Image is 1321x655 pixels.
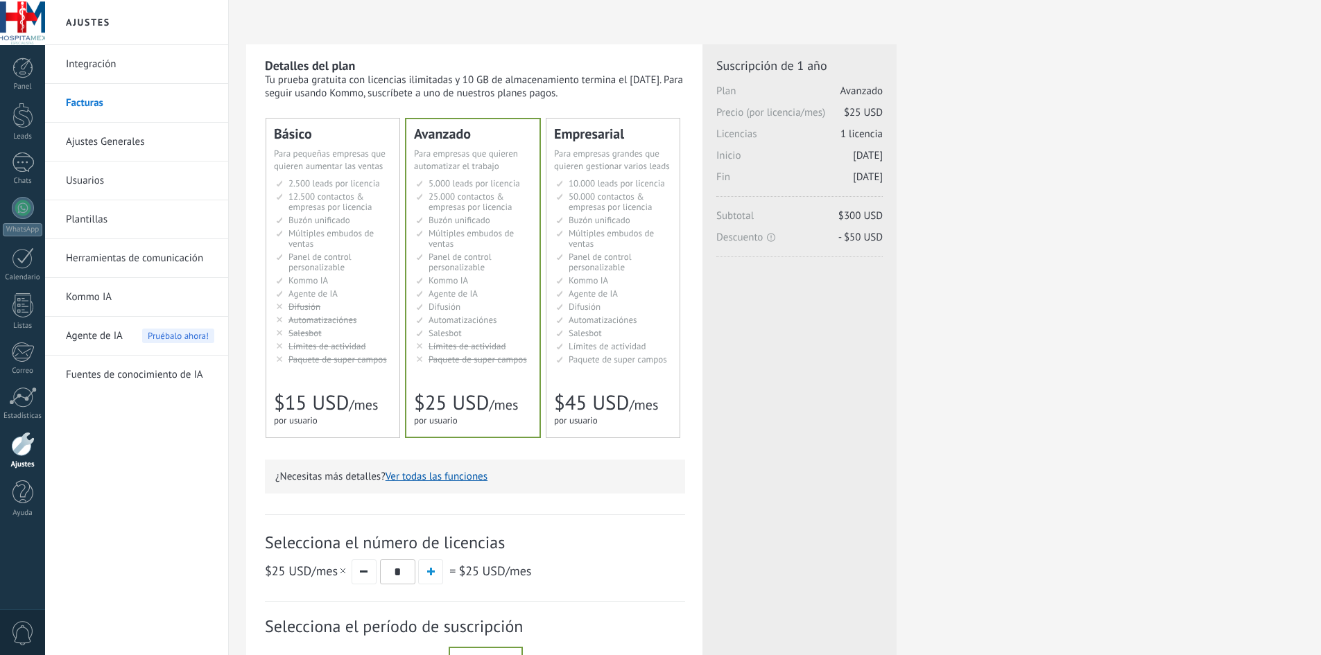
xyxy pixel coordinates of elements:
span: 2.500 leads por licencia [288,177,380,189]
div: Ayuda [3,509,43,518]
span: 5.000 leads por licencia [429,177,520,189]
span: Automatizaciónes [288,314,357,326]
li: Fuentes de conocimiento de IA [45,356,228,394]
span: Kommo IA [429,274,468,286]
span: Fin [716,171,883,192]
span: Para empresas que quieren automatizar el trabajo [414,148,518,172]
span: [DATE] [853,149,883,162]
span: Difusión [569,301,601,313]
span: Descuento [716,231,883,244]
div: Empresarial [554,127,672,141]
div: Estadísticas [3,412,43,421]
span: Kommo IA [288,274,328,286]
div: Panel [3,82,43,91]
span: Suscripción de 1 año [716,58,883,73]
span: /mes [265,563,348,579]
a: Herramientas de comunicación [66,239,214,278]
span: Avanzado [840,85,883,98]
span: Precio (por licencia/mes) [716,106,883,128]
span: Selecciona el número de licencias [265,532,685,553]
span: $45 USD [554,390,629,416]
span: Agente de IA [288,288,338,299]
li: Usuarios [45,161,228,200]
span: Agente de IA [429,288,478,299]
b: Detalles del plan [265,58,355,73]
span: Límites de actividad [288,340,366,352]
span: 25.000 contactos & empresas por licencia [429,191,512,213]
span: Selecciona el período de suscripción [265,615,685,637]
div: Chats [3,177,43,186]
div: Ajustes [3,460,43,469]
span: 1 licencia [840,128,883,141]
span: 12.500 contactos & empresas por licencia [288,191,372,213]
span: 50.000 contactos & empresas por licencia [569,191,652,213]
span: Panel de control personalizable [288,251,352,273]
div: Tu prueba gratuita con licencias ilimitadas y 10 GB de almacenamiento termina el [DATE]. Para seg... [265,73,685,100]
span: Buzón unificado [569,214,630,226]
div: Leads [3,132,43,141]
a: Kommo IA [66,278,214,317]
a: Fuentes de conocimiento de IA [66,356,214,394]
span: Subtotal [716,209,883,231]
div: Básico [274,127,392,141]
span: por usuario [414,414,458,426]
span: $25 USD [458,563,505,579]
span: Panel de control personalizable [569,251,632,273]
span: Difusión [429,301,460,313]
span: Salesbot [288,327,322,339]
span: /mes [629,396,658,414]
span: Buzón unificado [429,214,490,226]
span: Múltiples embudos de ventas [288,227,374,250]
span: Límites de actividad [569,340,646,352]
span: Agente de IA [569,288,618,299]
li: Facturas [45,84,228,123]
button: Ver todas las funciones [386,470,487,483]
span: 10.000 leads por licencia [569,177,665,189]
div: Avanzado [414,127,532,141]
span: Límites de actividad [429,340,506,352]
span: Panel de control personalizable [429,251,492,273]
a: Integración [66,45,214,84]
span: Difusión [288,301,320,313]
span: Agente de IA [66,317,123,356]
p: ¿Necesitas más detalles? [275,470,675,483]
li: Agente de IA [45,317,228,356]
span: /mes [489,396,518,414]
span: = [449,563,456,579]
a: Agente de IA Pruébalo ahora! [66,317,214,356]
span: Automatizaciónes [429,314,497,326]
span: por usuario [274,414,318,426]
a: Facturas [66,84,214,123]
span: por usuario [554,414,598,426]
span: Paquete de super campos [288,353,387,365]
li: Herramientas de comunicación [45,239,228,278]
span: $25 USD [265,563,311,579]
span: Plan [716,85,883,106]
span: Licencias [716,128,883,149]
a: Plantillas [66,200,214,239]
a: Ajustes Generales [66,123,214,161]
span: Salesbot [569,327,602,339]
a: Usuarios [66,161,214,200]
span: Inicio [716,149,883,171]
span: $25 USD [414,390,489,416]
span: Paquete de super campos [429,353,527,365]
span: [DATE] [853,171,883,184]
li: Plantillas [45,200,228,239]
span: $15 USD [274,390,349,416]
div: Listas [3,322,43,331]
span: $25 USD [844,106,883,119]
span: /mes [349,396,378,414]
li: Kommo IA [45,278,228,317]
span: Salesbot [429,327,462,339]
span: Para empresas grandes que quieren gestionar varios leads [554,148,670,172]
span: $300 USD [838,209,883,222]
span: Múltiples embudos de ventas [429,227,514,250]
span: /mes [458,563,531,579]
span: Automatizaciónes [569,314,637,326]
span: Paquete de super campos [569,353,667,365]
li: Ajustes Generales [45,123,228,161]
span: Para pequeñas empresas que quieren aumentar las ventas [274,148,386,172]
li: Integración [45,45,228,84]
div: Calendario [3,273,43,282]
